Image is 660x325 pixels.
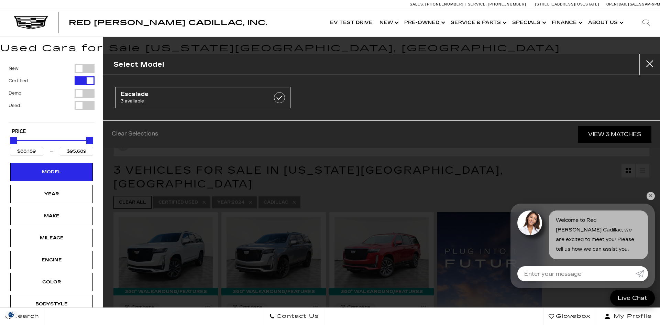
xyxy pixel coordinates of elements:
span: My Profile [611,312,652,321]
span: [PHONE_NUMBER] [425,2,464,7]
div: MakeMake [10,207,93,225]
span: [PHONE_NUMBER] [488,2,526,7]
a: Glovebox [543,308,596,325]
a: Red [PERSON_NAME] Cadillac, Inc. [69,19,267,26]
span: 9 AM-6 PM [642,2,660,7]
a: New [376,9,401,36]
a: Service & Parts [447,9,509,36]
span: Live Chat [614,294,651,302]
h5: Price [12,129,91,135]
a: Pre-Owned [401,9,447,36]
img: Opt-Out Icon [3,311,19,318]
a: Contact Us [264,308,324,325]
div: Price [10,135,93,156]
div: ColorColor [10,273,93,291]
a: Submit [636,266,648,281]
a: Sales: [PHONE_NUMBER] [410,2,465,6]
h2: Select Model [113,59,164,70]
div: YearYear [10,185,93,203]
div: ModelModel [10,163,93,181]
input: Minimum [10,147,43,156]
button: close [639,54,660,75]
div: Mileage [34,234,69,242]
span: Sales: [630,2,642,7]
a: [STREET_ADDRESS][US_STATE] [535,2,599,7]
img: Cadillac Dark Logo with Cadillac White Text [14,16,48,29]
input: Enter your message [517,266,636,281]
div: Color [34,278,69,286]
span: Escalade [121,91,260,98]
span: Search [11,312,39,321]
label: Certified [9,77,28,84]
label: Used [9,102,20,109]
div: Bodystyle [34,300,69,308]
span: Sales: [410,2,424,7]
a: Specials [509,9,548,36]
div: Welcome to Red [PERSON_NAME] Cadillac, we are excited to meet you! Please tell us how we can assi... [549,210,648,259]
div: Engine [34,256,69,264]
span: Red [PERSON_NAME] Cadillac, Inc. [69,19,267,27]
div: MileageMileage [10,229,93,247]
span: 3 available [121,98,260,105]
button: Open user profile menu [596,308,660,325]
span: Service: [468,2,487,7]
label: Demo [9,90,21,97]
a: Service: [PHONE_NUMBER] [465,2,528,6]
section: Click to Open Cookie Consent Modal [3,311,19,318]
a: EV Test Drive [327,9,376,36]
a: About Us [585,9,626,36]
span: Open [DATE] [606,2,629,7]
div: BodystyleBodystyle [10,295,93,313]
a: Clear Selections [112,130,158,139]
span: Glovebox [554,312,591,321]
a: Escalade3 available [115,87,290,108]
div: EngineEngine [10,251,93,269]
div: Year [34,190,69,198]
a: Live Chat [610,290,655,306]
span: Contact Us [275,312,319,321]
div: Maximum Price [86,137,93,144]
div: Make [34,212,69,220]
input: Maximum [60,147,93,156]
div: Filter by Vehicle Type [9,64,95,122]
label: New [9,65,19,72]
a: Finance [548,9,585,36]
a: View 3 Matches [578,126,651,143]
div: Minimum Price [10,137,17,144]
img: Agent profile photo [517,210,542,235]
div: Model [34,168,69,176]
